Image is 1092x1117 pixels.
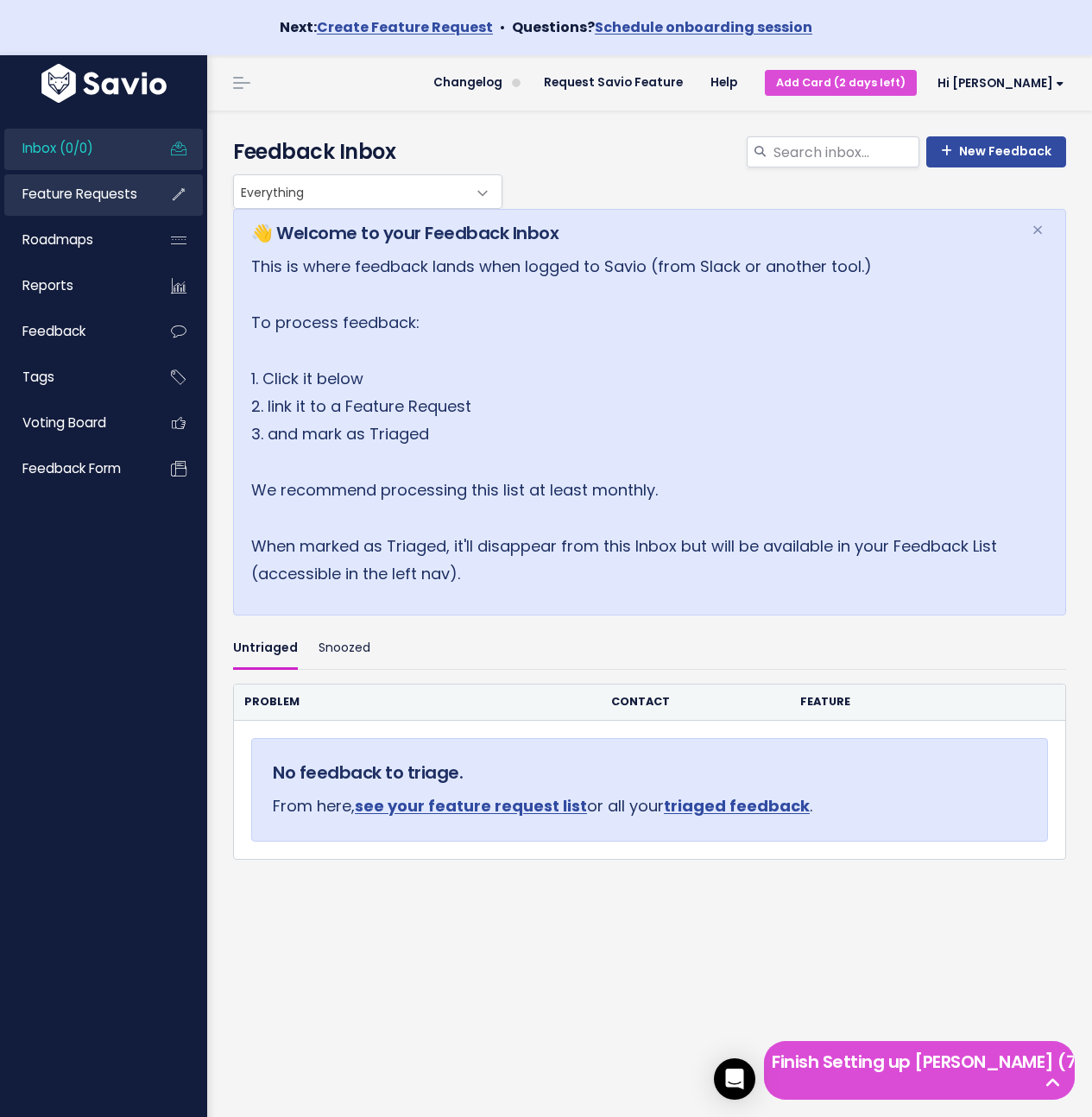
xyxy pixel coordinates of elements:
[251,220,1010,246] h5: 👋 Welcome to your Feedback Inbox
[512,17,812,37] strong: Questions?
[595,17,812,37] a: Schedule onboarding session
[664,795,810,817] a: triaged feedback
[233,629,1066,670] ul: Filter feature requests
[4,220,143,260] a: Roadmaps
[251,253,1010,589] p: This is where feedback lands when logged to Savio (from Slack or another tool.) To process feedba...
[355,795,587,817] a: see your feature request list
[530,70,697,96] a: Request Savio Feature
[319,629,370,670] a: Snoozed
[22,185,137,203] span: Feature Requests
[1032,216,1044,244] span: ×
[4,357,143,397] a: Tags
[233,136,1066,167] h4: Feedback Inbox
[4,129,143,168] a: Inbox (0/0)
[937,77,1064,90] span: Hi [PERSON_NAME]
[500,17,505,37] span: •
[233,174,502,209] span: Everything
[22,459,121,477] span: Feedback form
[765,70,917,95] a: Add Card (2 days left)
[697,70,751,96] a: Help
[1014,210,1061,251] button: Close
[22,230,93,249] span: Roadmaps
[714,1058,755,1100] div: Open Intercom Messenger
[4,312,143,351] a: Feedback
[280,17,493,37] strong: Next:
[601,685,791,720] th: Contact
[37,64,171,103] img: logo-white.9d6f32f41409.svg
[22,413,106,432] span: Voting Board
[4,174,143,214] a: Feature Requests
[22,368,54,386] span: Tags
[790,685,1019,720] th: Feature
[233,629,298,670] a: Untriaged
[772,1049,1067,1075] h5: Finish Setting up [PERSON_NAME] (7 left)
[234,685,601,720] th: Problem
[273,792,1026,820] p: From here, or all your .
[926,136,1066,167] a: New Feedback
[22,139,93,157] span: Inbox (0/0)
[4,403,143,443] a: Voting Board
[4,266,143,306] a: Reports
[917,70,1078,97] a: Hi [PERSON_NAME]
[433,77,502,89] span: Changelog
[22,276,73,294] span: Reports
[273,760,1026,786] h5: No feedback to triage.
[317,17,493,37] a: Create Feature Request
[22,322,85,340] span: Feedback
[4,449,143,489] a: Feedback form
[234,175,467,208] span: Everything
[772,136,919,167] input: Search inbox...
